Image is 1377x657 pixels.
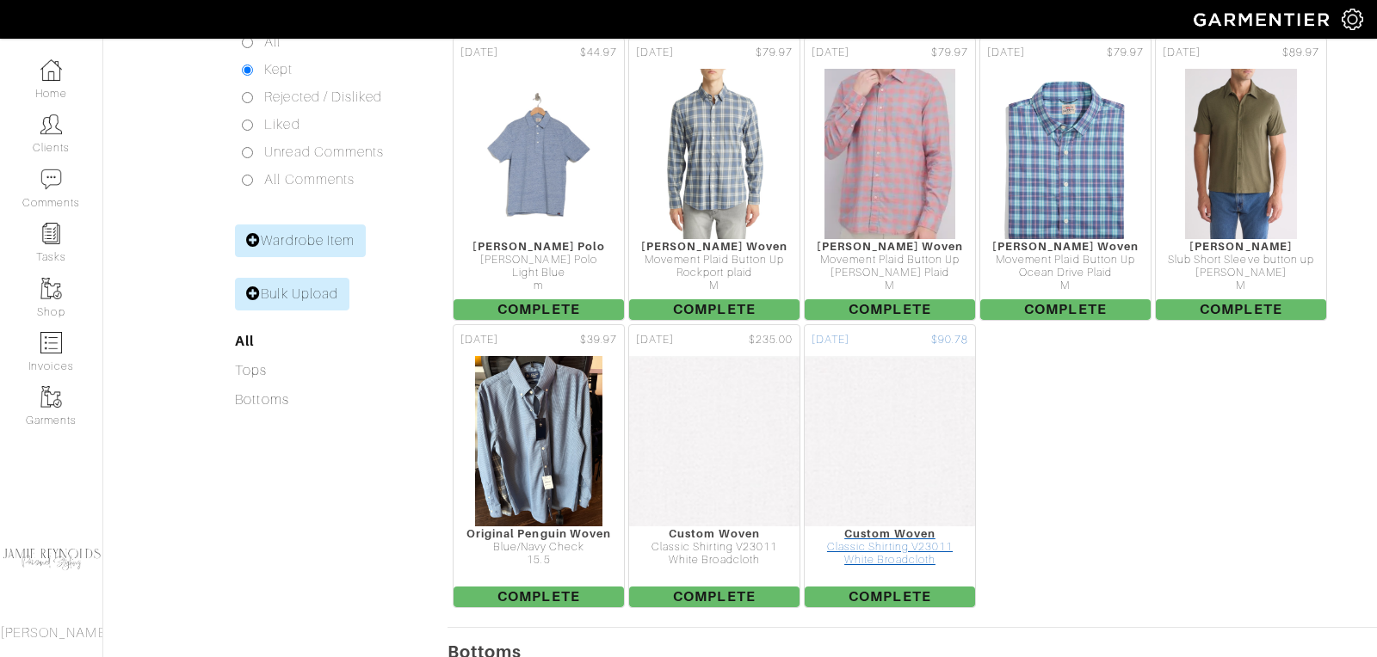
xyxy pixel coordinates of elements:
label: Unread Comments [264,142,384,163]
img: o9VkGeq7xPzJ5WBxA3YDizx5 [482,68,595,240]
span: [DATE] [636,45,674,61]
div: White Broadcloth [805,554,975,567]
div: Ocean Drive Plaid [980,267,1151,279]
div: [PERSON_NAME] Woven [629,240,800,253]
div: 15.5 [454,554,624,567]
div: Movement Plaid Button Up [805,254,975,267]
div: Light Blue [454,267,624,279]
img: garmentier-logo-header-white-b43fb05a5012e4ada735d5af1a66efaba907eab6374d6393d1fbf88cb4ef424d.png [1185,4,1342,34]
img: 1AFrkzVUQotwF22Crop9n1Ri.jpg [591,355,1189,527]
div: [PERSON_NAME] Woven [805,240,975,253]
img: jFctwV2GAVRCpPNqPmQ6cyyh [824,68,956,240]
span: Complete [454,299,624,320]
div: Slub Short Sleeve button up [1156,254,1326,267]
div: Rockport plaid [629,267,800,279]
a: [DATE] $79.97 [PERSON_NAME] Woven Movement Plaid Button Up Rockport plaid M Complete [627,35,802,322]
span: [DATE] [460,45,498,61]
div: M [980,279,1151,292]
div: Custom Woven [805,527,975,540]
span: Complete [805,299,975,320]
a: Wardrobe Item [235,224,366,257]
div: [PERSON_NAME] [1156,240,1326,253]
div: Custom Woven [629,527,800,540]
span: $44.97 [580,45,617,61]
span: $79.97 [1107,45,1144,61]
img: YSiDy3Q2enb4LvH1xrU9CYyn [1184,68,1297,240]
div: M [1156,279,1326,292]
div: M [805,279,975,292]
img: EP3ovoWHhqoSDrdNr4S5sJFX [474,355,604,527]
span: [DATE] [636,332,674,348]
a: [DATE] $79.97 [PERSON_NAME] Woven Movement Plaid Button Up Ocean Drive Plaid M Complete [978,35,1153,322]
span: Complete [1156,299,1326,320]
span: [DATE] [460,332,498,348]
div: Classic Shirting V23011 [629,541,800,554]
img: BC6jc4mc22PDYLYF7zqT7WeY [658,68,770,240]
div: [PERSON_NAME] [1156,267,1326,279]
div: Blue/Navy Check [454,541,624,554]
label: All Comments [264,169,355,190]
img: garments-icon-b7da505a4dc4fd61783c78ac3ca0ef83fa9d6f193b1c9dc38574b1d14d53ca28.png [40,386,62,408]
a: All [235,333,254,349]
div: Movement Plaid Button Up [629,254,800,267]
span: $235.00 [749,332,793,348]
div: [PERSON_NAME] Plaid [805,267,975,279]
a: Tops [235,363,267,378]
a: Bulk Upload [235,278,349,310]
span: $89.97 [1282,45,1319,61]
label: Rejected / Disliked [264,87,382,107]
div: m [454,279,624,292]
span: Complete [805,586,975,607]
img: reminder-icon-8004d30b9f0a5d33ae49ab947aed9ed385cf756f9e5892f1edd6e32f2345188e.png [40,223,62,244]
a: [DATE] $44.97 [PERSON_NAME] Polo [PERSON_NAME] Polo Light Blue m Complete [451,35,627,322]
span: $90.78 [931,332,968,348]
img: comment-icon-a0a6a9ef722e966f86d9cbdc48e553b5cf19dbc54f86b18d962a5391bc8f6eb6.png [40,169,62,190]
span: $39.97 [580,332,617,348]
img: dashboard-icon-dbcd8f5a0b271acd01030246c82b418ddd0df26cd7fceb0bd07c9910d44c42f6.png [40,59,62,81]
span: Complete [629,299,800,320]
img: gear-icon-white-bd11855cb880d31180b6d7d6211b90ccbf57a29d726f0c71d8c61bd08dd39cc2.png [1342,9,1363,30]
span: [DATE] [987,45,1025,61]
div: Original Penguin Woven [454,527,624,540]
label: All [264,32,281,52]
span: Complete [629,586,800,607]
span: [DATE] [812,332,849,348]
span: Complete [454,586,624,607]
span: $79.97 [931,45,968,61]
div: Classic Shirting V23011 [805,541,975,554]
a: [DATE] $39.97 Original Penguin Woven Blue/Navy Check 15.5 Complete [451,322,627,610]
div: [PERSON_NAME] Polo [454,240,624,253]
a: [DATE] $89.97 [PERSON_NAME] Slub Short Sleeve button up [PERSON_NAME] M Complete [1153,35,1329,322]
img: garments-icon-b7da505a4dc4fd61783c78ac3ca0ef83fa9d6f193b1c9dc38574b1d14d53ca28.png [40,278,62,299]
span: Complete [980,299,1151,320]
a: [DATE] $235.00 Custom Woven Classic Shirting V23011 White Broadcloth Complete [627,322,802,610]
span: [DATE] [812,45,849,61]
label: Kept [264,59,293,80]
div: [PERSON_NAME] Woven [980,240,1151,253]
img: orders-icon-0abe47150d42831381b5fb84f609e132dff9fe21cb692f30cb5eec754e2cba89.png [40,332,62,353]
div: Movement Plaid Button Up [980,254,1151,267]
img: g95DHEdA5pkX7K2D4wo1wBqK [994,68,1137,240]
label: Liked [264,114,299,135]
div: White Broadcloth [629,554,800,567]
a: [DATE] $90.78 Custom Woven Classic Shirting V23011 White Broadcloth Complete [802,322,978,610]
span: [DATE] [1163,45,1201,61]
a: Bottoms [235,392,288,408]
img: clients-icon-6bae9207a08558b7cb47a8932f037763ab4055f8c8b6bfacd5dc20c3e0201464.png [40,114,62,135]
img: dgpKLBBkD2qw7VtPdZzAswnT.jpg [416,355,1013,527]
a: [DATE] $79.97 [PERSON_NAME] Woven Movement Plaid Button Up [PERSON_NAME] Plaid M Complete [802,35,978,322]
span: $79.97 [756,45,793,61]
div: [PERSON_NAME] Polo [454,254,624,267]
div: M [629,279,800,292]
